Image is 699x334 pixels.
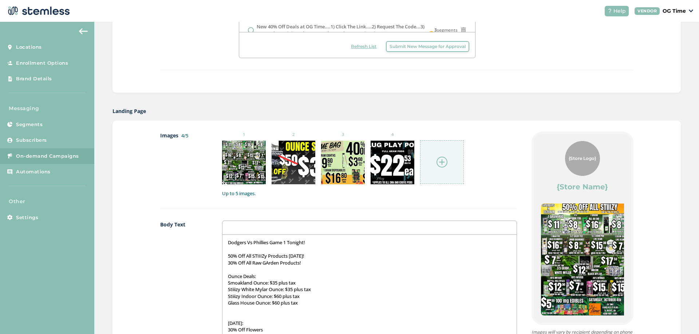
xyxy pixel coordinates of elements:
img: icon-arrow-back-accent-c549486e.svg [79,28,88,34]
p: 30% Off Flowers [228,326,511,333]
img: logo-dark-0685b13c.svg [6,4,70,18]
span: Enrollment Options [16,60,68,67]
div: VENDOR [635,7,660,15]
label: New 40% Off Deals at OG Time....1) Click The Link....2) Request The Code...3) Insert The 4 Digit ... [257,23,434,37]
label: Images [160,132,208,197]
label: Landing Page [112,107,146,115]
img: Z [321,141,365,184]
p: 50% Off All STIIIZy Products [DATE]! [228,253,511,259]
label: Up to 5 images. [222,190,517,197]
span: Automations [16,168,51,176]
span: Refresh List [351,43,376,50]
p: Ounce Deals: [228,273,511,279]
span: segments [434,27,458,33]
img: icon-circle-plus-45441306.svg [437,157,447,168]
iframe: Chat Widget [663,299,699,334]
button: Submit New Message for Approval [386,41,469,52]
button: Item 3 [593,320,604,331]
span: Subscribers [16,137,47,144]
small: 1 [222,132,266,138]
label: 4/5 [181,132,188,139]
img: icon-help-white-03924b79.svg [608,9,612,13]
p: 30% Off All Raw GArden Products! [228,259,511,266]
span: Locations [16,44,42,51]
img: icon_down-arrow-small-66adaf34.svg [689,9,693,12]
button: Item 0 [561,320,572,331]
span: Help [613,7,626,15]
small: 4 [371,132,414,138]
span: Submit New Message for Approval [390,43,466,50]
span: On-demand Campaigns [16,153,79,160]
p: OG Time [663,7,686,15]
label: {Store Name} [557,182,608,192]
img: 9k= [272,141,315,184]
p: [DATE]: [228,320,511,326]
button: Refresh List [347,41,380,52]
button: Item 1 [572,320,582,331]
img: 2Q== [222,141,266,184]
strong: 3 [434,27,437,33]
span: Brand Details [16,75,52,83]
button: Item 2 [582,320,593,331]
p: Glass House Ounce: $60 plus tax [228,299,511,306]
small: 2 [272,132,315,138]
img: 9k= [371,141,414,184]
p: Stiiizy White Mylar Ounce: $35 plus tax [228,286,511,293]
small: 3 [321,132,365,138]
p: Smoakland Ounce: $35 plus tax [228,279,511,286]
img: 2Q== [541,204,628,315]
span: Settings [16,214,38,221]
p: Dodgers Vs Phillies Game 1 Tonight! [228,239,511,246]
p: Stiiizy Indoor Ounce: $60 plus tax [228,293,511,299]
span: Segments [16,121,43,128]
span: {Store Logo} [569,155,596,162]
